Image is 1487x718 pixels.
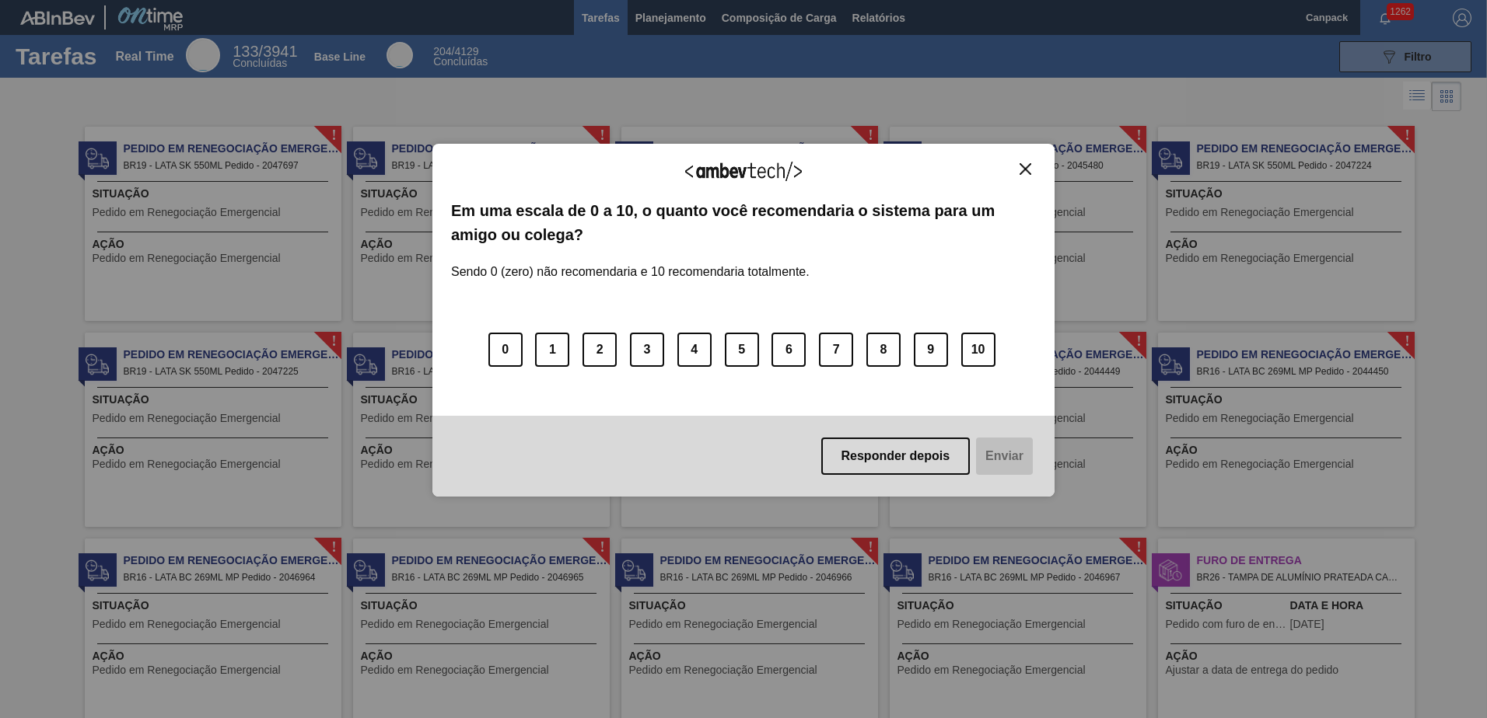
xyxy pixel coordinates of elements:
button: 5 [725,333,759,367]
button: 8 [866,333,901,367]
button: 6 [771,333,806,367]
button: 9 [914,333,948,367]
button: Responder depois [821,437,971,475]
button: 3 [630,333,664,367]
img: Close [1020,163,1031,175]
label: Em uma escala de 0 a 10, o quanto você recomendaria o sistema para um amigo ou colega? [451,199,1036,246]
label: Sendo 0 (zero) não recomendaria e 10 recomendaria totalmente. [451,246,810,279]
button: 4 [677,333,712,367]
button: 10 [961,333,995,367]
button: 0 [488,333,523,367]
button: 1 [535,333,569,367]
button: Close [1015,162,1036,176]
img: Logo Ambevtech [685,162,802,181]
button: 7 [819,333,853,367]
button: 2 [583,333,617,367]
